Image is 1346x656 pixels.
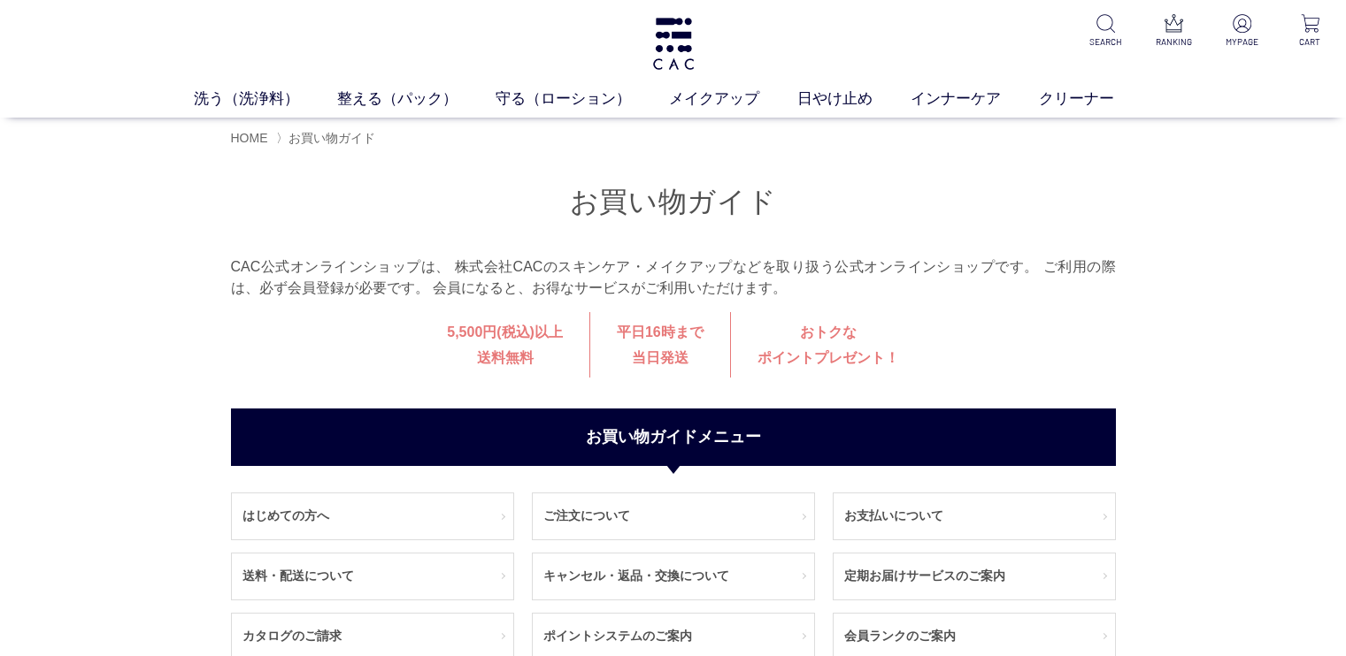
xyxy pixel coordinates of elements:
a: お支払いについて [834,493,1115,539]
h2: お買い物ガイドメニュー [231,408,1116,466]
div: 平日16時まで 当日発送 [589,312,730,378]
a: MYPAGE [1220,14,1264,49]
a: 洗う（洗浄料） [194,88,337,111]
div: おトクな ポイントプレゼント！ [730,312,926,378]
a: 守る（ローション） [496,88,669,111]
a: 整える（パック） [337,88,496,111]
a: 送料・配送について [232,553,513,599]
p: CART [1288,35,1332,49]
li: 〉 [276,130,380,147]
span: お買い物ガイド [288,131,375,145]
a: クリーナー [1039,88,1152,111]
a: 定期お届けサービスのご案内 [834,553,1115,599]
img: logo [650,18,696,70]
a: HOME [231,131,268,145]
a: メイクアップ [669,88,797,111]
p: CAC公式オンラインショップは、 株式会社CACのスキンケア・メイクアップなどを取り扱う公式オンラインショップです。 ご利用の際は、必ず会員登録が必要です。 会員になると、お得なサービスがご利用... [231,256,1116,299]
a: SEARCH [1084,14,1127,49]
p: RANKING [1152,35,1196,49]
a: キャンセル・返品・交換について [533,553,814,599]
a: CART [1288,14,1332,49]
h1: お買い物ガイド [231,183,1116,221]
p: MYPAGE [1220,35,1264,49]
a: RANKING [1152,14,1196,49]
a: 日やけ止め [797,88,911,111]
a: ご注文について [533,493,814,539]
a: インナーケア [911,88,1039,111]
a: はじめての方へ [232,493,513,539]
p: SEARCH [1084,35,1127,49]
div: 5,500円(税込)以上 送料無料 [420,312,589,378]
